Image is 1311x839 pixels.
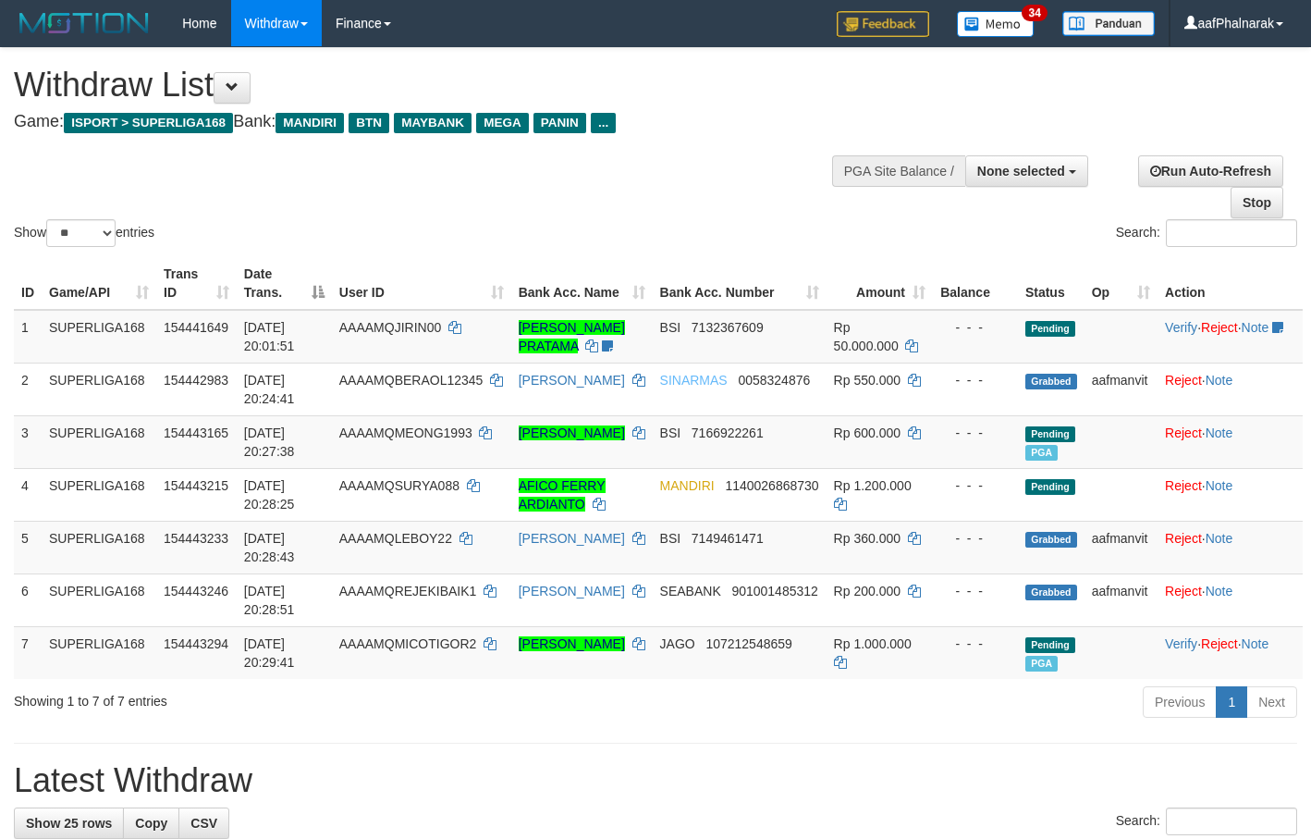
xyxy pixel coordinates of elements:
div: PGA Site Balance / [832,155,965,187]
span: [DATE] 20:01:51 [244,320,295,353]
td: SUPERLIGA168 [42,521,156,574]
span: Copy 7149461471 to clipboard [692,531,764,546]
a: CSV [178,808,229,839]
a: Reject [1165,584,1202,598]
td: aafmanvit [1084,574,1158,626]
span: 154443246 [164,584,228,598]
a: Copy [123,808,179,839]
span: Copy 107212548659 to clipboard [705,636,791,651]
a: [PERSON_NAME] [519,426,625,440]
a: [PERSON_NAME] [519,584,625,598]
td: · [1158,363,1303,415]
span: Show 25 rows [26,816,112,831]
td: · [1158,468,1303,521]
th: Bank Acc. Name: activate to sort column ascending [511,257,653,310]
span: Rp 50.000.000 [834,320,899,353]
span: ... [591,113,616,133]
img: Button%20Memo.svg [957,11,1035,37]
span: Copy 7166922261 to clipboard [692,426,764,440]
span: 154442983 [164,373,228,388]
span: Rp 1.200.000 [834,478,912,493]
span: [DATE] 20:28:25 [244,478,295,512]
span: AAAAMQMEONG1993 [339,426,472,440]
span: Rp 360.000 [834,531,901,546]
span: MANDIRI [660,478,715,493]
td: SUPERLIGA168 [42,363,156,415]
a: Stop [1231,187,1283,218]
div: - - - [940,371,1011,389]
span: Marked by aafsoumeymey [1025,656,1058,672]
span: Grabbed [1025,585,1077,600]
span: 154443165 [164,426,228,440]
a: Note [1206,373,1233,388]
span: 154443294 [164,636,228,651]
span: BSI [660,531,681,546]
span: [DATE] 20:24:41 [244,373,295,406]
a: Verify [1165,320,1197,335]
td: · [1158,415,1303,468]
span: Copy 1140026868730 to clipboard [725,478,818,493]
th: Balance [933,257,1018,310]
a: Show 25 rows [14,808,124,839]
th: Trans ID: activate to sort column ascending [156,257,237,310]
td: SUPERLIGA168 [42,415,156,468]
img: panduan.png [1062,11,1155,36]
img: MOTION_logo.png [14,9,154,37]
span: 34 [1022,5,1047,21]
span: 154443215 [164,478,228,493]
div: - - - [940,582,1011,600]
span: Pending [1025,426,1075,442]
td: aafmanvit [1084,521,1158,574]
span: AAAAMQJIRIN00 [339,320,441,335]
div: - - - [940,635,1011,653]
th: Game/API: activate to sort column ascending [42,257,156,310]
span: AAAAMQBERAOL12345 [339,373,484,388]
th: Amount: activate to sort column ascending [827,257,933,310]
span: AAAAMQREJEKIBAIK1 [339,584,477,598]
h1: Withdraw List [14,67,855,104]
span: Marked by aafsoumeymey [1025,445,1058,461]
span: BSI [660,426,681,440]
a: Note [1206,426,1233,440]
th: Status [1018,257,1084,310]
th: Bank Acc. Number: activate to sort column ascending [653,257,827,310]
span: SEABANK [660,584,721,598]
th: Date Trans.: activate to sort column descending [237,257,332,310]
span: AAAAMQMICOTIGOR2 [339,636,477,651]
a: Note [1206,531,1233,546]
div: - - - [940,529,1011,548]
div: - - - [940,476,1011,495]
a: Run Auto-Refresh [1138,155,1283,187]
th: Action [1158,257,1303,310]
td: aafmanvit [1084,363,1158,415]
td: · [1158,574,1303,626]
span: 154441649 [164,320,228,335]
a: Reject [1165,531,1202,546]
span: [DATE] 20:28:51 [244,584,295,617]
a: Previous [1143,686,1217,718]
a: [PERSON_NAME] [519,373,625,388]
span: [DATE] 20:29:41 [244,636,295,670]
a: AFICO FERRY ARDIANTO [519,478,606,512]
td: 3 [14,415,42,468]
img: Feedback.jpg [837,11,929,37]
a: Note [1206,584,1233,598]
a: Verify [1165,636,1197,651]
span: JAGO [660,636,695,651]
span: AAAAMQLEBOY22 [339,531,452,546]
div: Showing 1 to 7 of 7 entries [14,685,533,710]
td: 1 [14,310,42,364]
span: MANDIRI [276,113,344,133]
span: [DATE] 20:27:38 [244,426,295,459]
label: Show entries [14,219,154,247]
h4: Game: Bank: [14,113,855,131]
td: 4 [14,468,42,521]
h1: Latest Withdraw [14,762,1297,799]
span: Rp 550.000 [834,373,901,388]
a: 1 [1216,686,1247,718]
th: Op: activate to sort column ascending [1084,257,1158,310]
td: · [1158,521,1303,574]
span: BSI [660,320,681,335]
span: [DATE] 20:28:43 [244,531,295,564]
td: SUPERLIGA168 [42,310,156,364]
